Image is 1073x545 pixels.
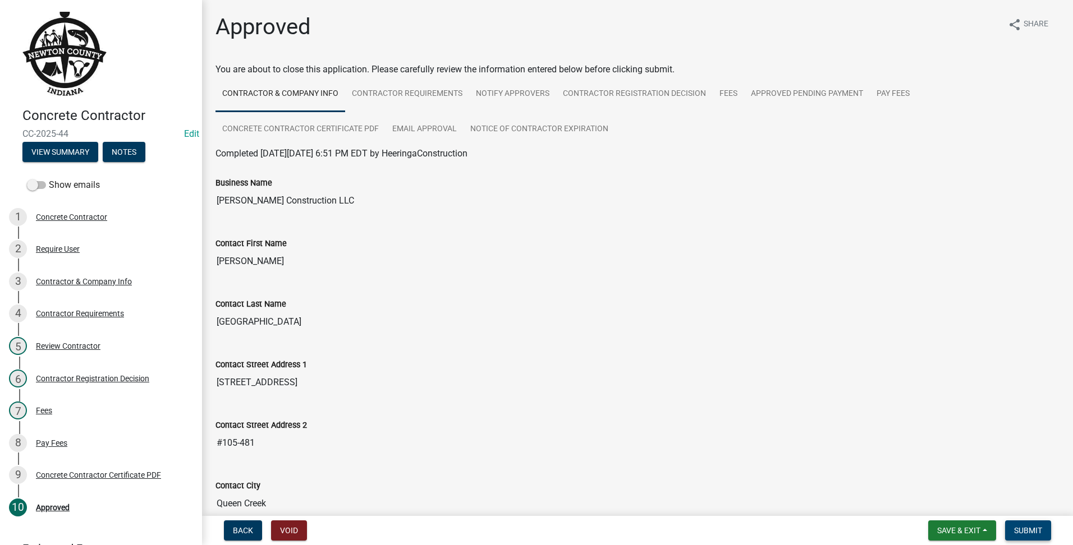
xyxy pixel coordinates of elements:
[713,76,744,112] a: Fees
[928,520,996,541] button: Save & Exit
[103,142,145,162] button: Notes
[36,439,67,447] div: Pay Fees
[36,310,124,317] div: Contractor Requirements
[870,76,916,112] a: Pay Fees
[215,482,260,490] label: Contact City
[215,13,311,40] h1: Approved
[215,361,307,369] label: Contact Street Address 1
[1014,526,1042,535] span: Submit
[215,240,287,248] label: Contact First Name
[36,342,100,350] div: Review Contractor
[233,526,253,535] span: Back
[22,128,180,139] span: CC-2025-44
[215,148,467,159] span: Completed [DATE][DATE] 6:51 PM EDT by HeeringaConstruction
[215,179,272,187] label: Business Name
[1005,520,1051,541] button: Submit
[9,272,27,290] div: 3
[215,76,345,112] a: Contractor & Company Info
[386,112,464,147] a: Email Approval
[22,12,107,96] img: Newton County, Indiana
[9,370,27,387] div: 6
[22,148,98,157] wm-modal-confirm: Summary
[9,304,27,322] div: 4
[36,375,149,382] div: Contractor Registration Decision
[36,245,80,253] div: Require User
[469,76,556,112] a: Notify Approvers
[224,520,262,541] button: Back
[1008,18,1021,31] i: share
[215,301,286,308] label: Contact Last Name
[184,128,199,139] a: Edit
[9,337,27,355] div: 5
[9,434,27,452] div: 8
[9,401,27,419] div: 7
[1024,18,1048,31] span: Share
[36,407,52,414] div: Fees
[184,128,199,139] wm-modal-confirm: Edit Application Number
[36,471,161,479] div: Concrete Contractor Certificate PDF
[937,526,980,535] span: Save & Exit
[999,13,1057,35] button: shareShare
[345,76,469,112] a: Contractor Requirements
[36,213,107,221] div: Concrete Contractor
[744,76,870,112] a: Approved Pending Payment
[215,112,386,147] a: Concrete Contractor Certificate PDF
[556,76,713,112] a: Contractor Registration Decision
[22,108,193,124] h4: Concrete Contractor
[9,466,27,484] div: 9
[271,520,307,541] button: Void
[36,504,70,511] div: Approved
[22,142,98,162] button: View Summary
[9,498,27,516] div: 10
[103,148,145,157] wm-modal-confirm: Notes
[464,112,615,147] a: Notice of Contractor Expiration
[27,178,100,192] label: Show emails
[9,240,27,258] div: 2
[9,208,27,226] div: 1
[215,422,307,429] label: Contact Street Address 2
[36,278,132,285] div: Contractor & Company Info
